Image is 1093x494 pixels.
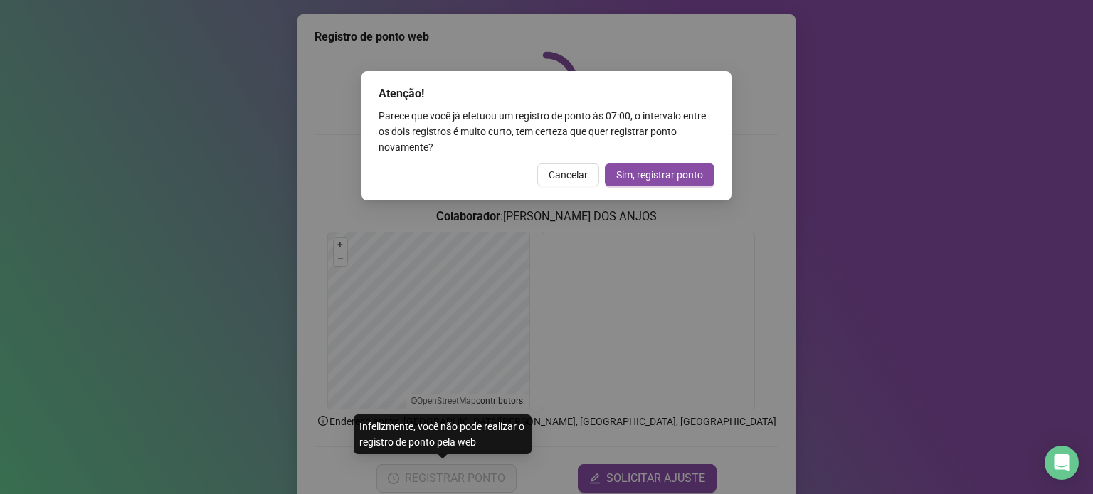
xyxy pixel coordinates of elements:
[537,163,599,186] button: Cancelar
[379,108,714,155] div: Parece que você já efetuou um registro de ponto às 07:00 , o intervalo entre os dois registros é ...
[605,163,714,186] button: Sim, registrar ponto
[549,167,588,183] span: Cancelar
[1045,446,1079,480] div: Open Intercom Messenger
[354,414,532,454] div: Infelizmente, você não pode realizar o registro de ponto pela web
[616,167,703,183] span: Sim, registrar ponto
[379,85,714,102] div: Atenção!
